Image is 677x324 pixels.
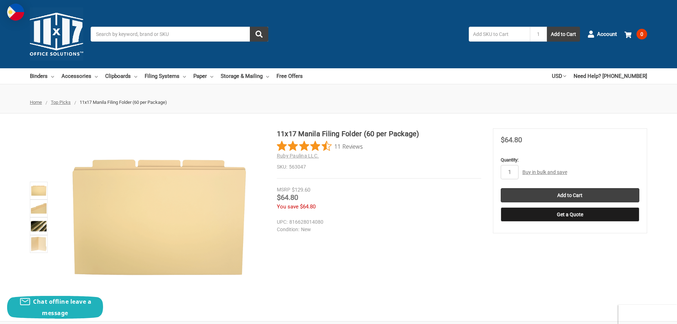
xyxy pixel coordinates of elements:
img: 11x17 Manila Filing Folder (60 per Package) [70,128,248,306]
a: Clipboards [105,68,137,84]
img: 11x17 Manila Filing Folder (60 per Package) [31,236,47,252]
span: Account [597,30,617,38]
span: $64.80 [501,136,522,144]
img: 11x17.com [30,7,83,61]
iframe: Google Customer Reviews [618,305,677,324]
a: Paper [193,68,213,84]
a: Buy in bulk and save [522,169,567,175]
span: 11 Reviews [334,141,363,152]
img: 11”x17” Filing Folders (563047) Manila [31,218,47,234]
dt: SKU: [277,163,287,171]
a: USD [552,68,566,84]
a: 0 [624,25,647,43]
a: Home [30,100,42,105]
div: MSRP [277,186,290,193]
img: 11x17 Manila Filing Folder (60 per Package) [31,183,47,198]
dt: UPC: [277,218,288,226]
a: Binders [30,68,54,84]
input: Search by keyword, brand or SKU [91,27,268,42]
h1: 11x17 Manila Filing Folder (60 per Package) [277,128,481,139]
button: Rated 4.6 out of 5 stars from 11 reviews. Jump to reviews. [277,141,363,152]
img: 11x17 Manila Filing Folder (60 per Package) [31,201,47,216]
dd: 816628014080 [277,218,478,226]
img: duty and tax information for Philippines [7,4,24,21]
button: Chat offline leave a message [7,296,103,319]
a: Ruby Paulina LLC. [277,153,319,159]
dd: New [277,226,478,233]
span: $64.80 [300,203,316,210]
span: You save [277,203,299,210]
label: Quantity: [501,156,639,164]
a: Account [587,25,617,43]
input: Add SKU to Cart [469,27,530,42]
dd: 563047 [277,163,481,171]
span: 0 [636,29,647,39]
a: Filing Systems [145,68,186,84]
a: Top Picks [51,100,71,105]
a: Free Offers [276,68,303,84]
span: $129.60 [292,187,310,193]
a: Need Help? [PHONE_NUMBER] [574,68,647,84]
a: Accessories [61,68,98,84]
span: Chat offline leave a message [33,298,91,317]
input: Add to Cart [501,188,639,202]
button: Get a Quote [501,207,639,222]
span: $64.80 [277,193,298,202]
span: 11x17 Manila Filing Folder (60 per Package) [80,100,167,105]
dt: Condition: [277,226,299,233]
a: Storage & Mailing [221,68,269,84]
button: Add to Cart [547,27,580,42]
